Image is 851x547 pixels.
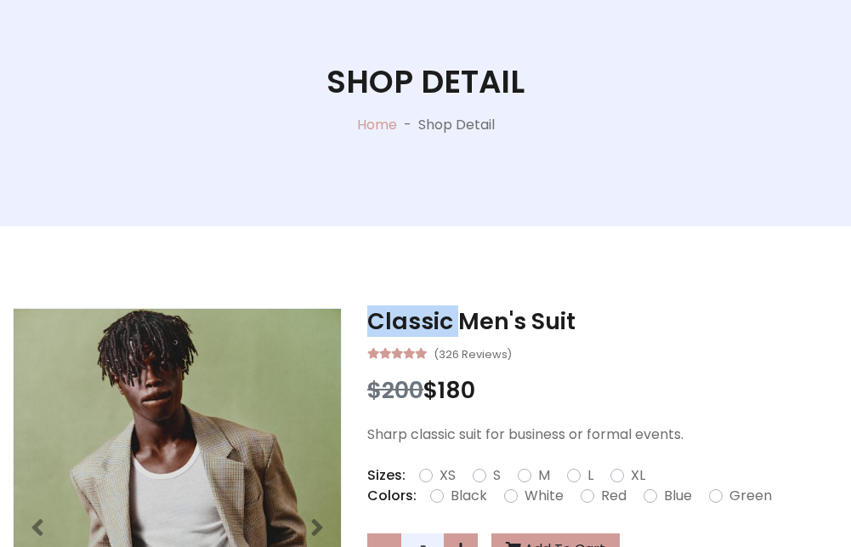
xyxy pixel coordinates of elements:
[367,308,838,335] h3: Classic Men's Suit
[367,486,417,506] p: Colors:
[525,486,564,506] label: White
[493,465,501,486] label: S
[451,486,487,506] label: Black
[418,115,495,135] p: Shop Detail
[440,465,456,486] label: XS
[367,424,838,445] p: Sharp classic suit for business or formal events.
[438,374,475,406] span: 180
[357,115,397,134] a: Home
[397,115,418,135] p: -
[587,465,593,486] label: L
[538,465,550,486] label: M
[367,374,423,406] span: $200
[631,465,645,486] label: XL
[729,486,772,506] label: Green
[434,343,512,363] small: (326 Reviews)
[326,63,525,100] h1: Shop Detail
[664,486,692,506] label: Blue
[367,465,406,486] p: Sizes:
[367,377,838,404] h3: $
[601,486,627,506] label: Red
